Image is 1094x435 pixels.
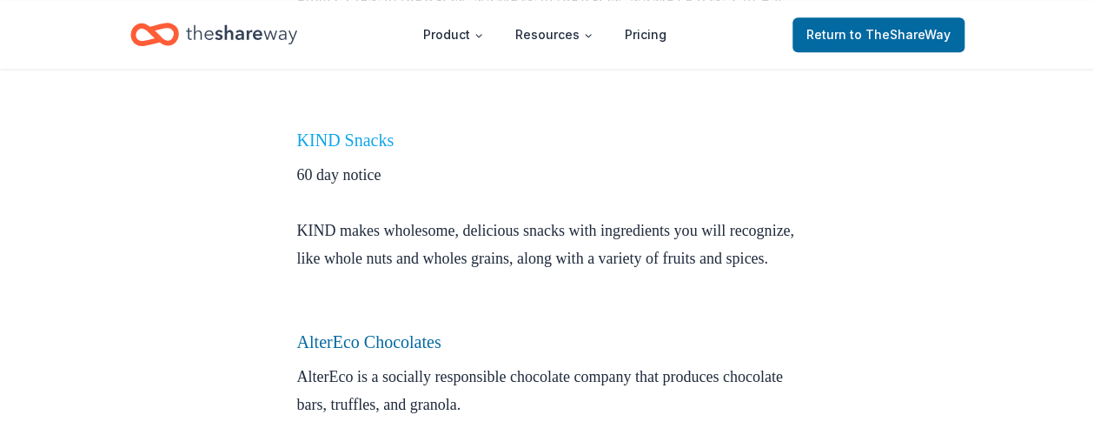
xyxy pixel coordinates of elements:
[501,17,607,52] button: Resources
[792,17,965,52] a: Returnto TheShareWay
[409,17,498,52] button: Product
[297,332,441,351] a: AlterEco Chocolates
[130,14,297,55] a: Home
[850,27,951,42] span: to TheShareWay
[611,17,680,52] a: Pricing
[297,130,395,150] a: KIND Snacks
[297,161,798,328] p: 60 day notice KIND makes wholesome, delicious snacks with ingredients you will recognize, like wh...
[409,14,680,55] nav: Main
[806,24,951,45] span: Return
